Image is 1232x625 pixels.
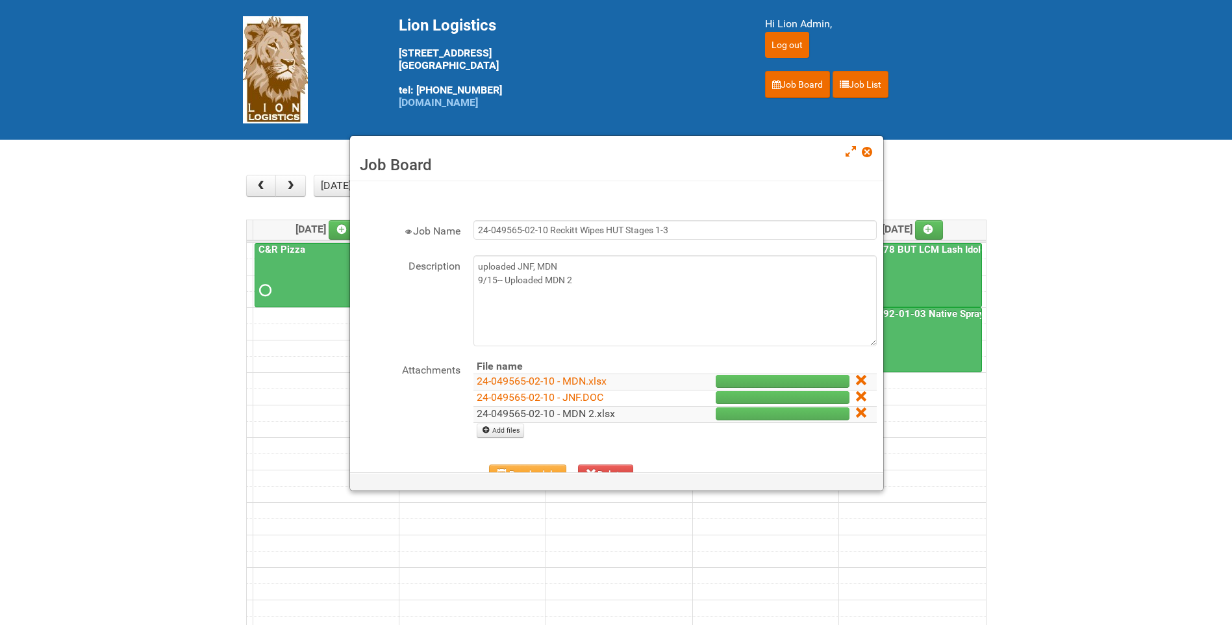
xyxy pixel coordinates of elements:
span: Requested [259,286,268,295]
a: 24-049565-02-10 - MDN.xlsx [477,375,607,387]
button: [DATE] [314,175,358,197]
span: Lion Logistics [399,16,496,34]
textarea: uploaded JNF, MDN 9/15-- Uploaded MDN 2 [473,255,877,346]
a: Lion Logistics [243,63,308,75]
th: File name [473,359,662,374]
a: Job Board [765,71,830,98]
span: [DATE] [295,223,357,235]
div: Hi Lion Admin, [765,16,990,32]
a: 25-047392-01-03 Native Spray Rapid Response [842,308,1060,320]
a: Add files [477,424,524,438]
a: C&R Pizza [256,244,308,255]
a: 25-058978 BUT LCM Lash Idole US / Retest [840,243,982,308]
button: Reschedule [489,465,566,484]
a: 25-047392-01-03 Native Spray Rapid Response [840,307,982,372]
label: Description [357,255,460,274]
a: [DOMAIN_NAME] [399,96,478,108]
label: Attachments [357,359,460,378]
a: 24-049565-02-10 - MDN 2.xlsx [477,407,615,420]
span: [DATE] [882,223,944,235]
div: [STREET_ADDRESS] [GEOGRAPHIC_DATA] tel: [PHONE_NUMBER] [399,16,733,108]
button: Delete [578,465,634,484]
h3: Job Board [360,155,874,175]
a: 25-058978 BUT LCM Lash Idole US / Retest [842,244,1041,255]
a: 24-049565-02-10 - JNF.DOC [477,391,603,403]
a: C&R Pizza [255,243,396,308]
label: Job Name [357,220,460,239]
input: Log out [765,32,809,58]
a: Add an event [915,220,944,240]
img: Lion Logistics [243,16,308,123]
a: Add an event [329,220,357,240]
a: Job List [833,71,888,98]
